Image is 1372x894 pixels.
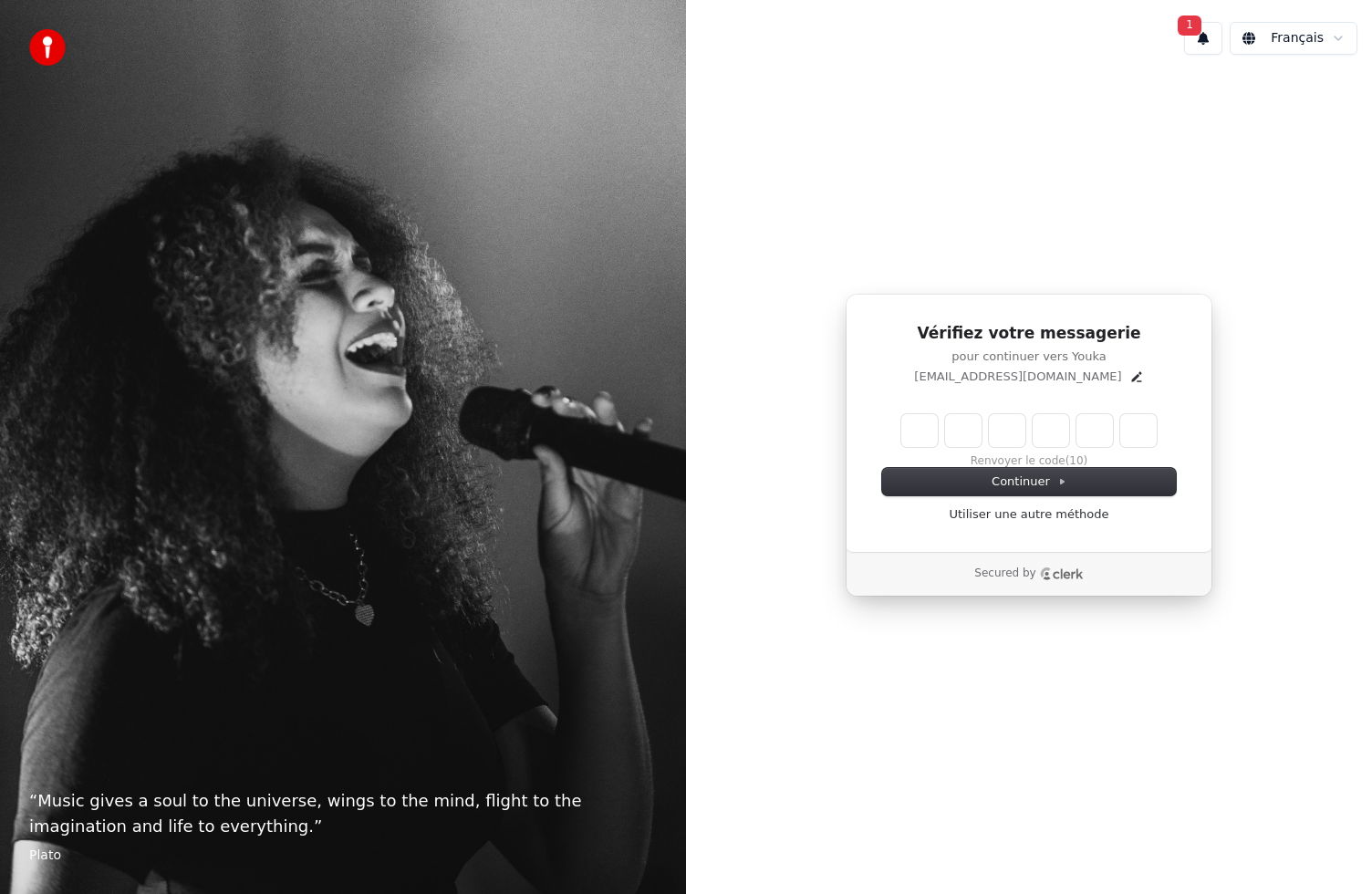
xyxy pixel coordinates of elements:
button: Continuer [882,468,1176,495]
a: Clerk logo [1040,567,1084,580]
p: pour continuer vers Youka [882,348,1176,365]
span: Continuer [992,473,1066,490]
p: “ Music gives a soul to the universe, wings to the mind, flight to the imagination and life to ev... [29,788,657,839]
p: [EMAIL_ADDRESS][DOMAIN_NAME] [914,369,1121,385]
button: 1 [1184,22,1222,55]
footer: Plato [29,847,657,865]
img: youka [29,29,66,66]
p: Secured by [974,567,1035,581]
button: Edit [1129,369,1144,384]
input: Enter verification code [901,414,1157,447]
span: 1 [1178,16,1201,36]
h1: Vérifiez votre messagerie [882,323,1176,345]
a: Utiliser une autre méthode [950,506,1109,523]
